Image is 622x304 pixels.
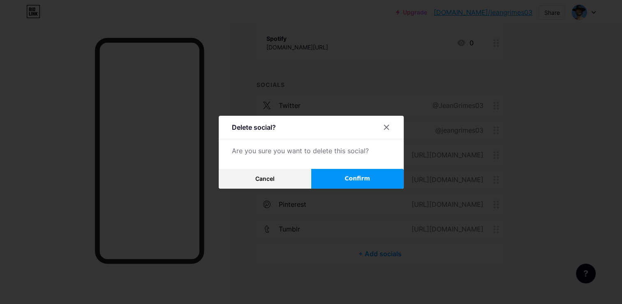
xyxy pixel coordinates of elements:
[311,169,404,189] button: Confirm
[219,169,311,189] button: Cancel
[345,174,370,183] span: Confirm
[255,175,275,182] span: Cancel
[232,122,276,132] div: Delete social?
[232,146,391,156] div: Are you sure you want to delete this social?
